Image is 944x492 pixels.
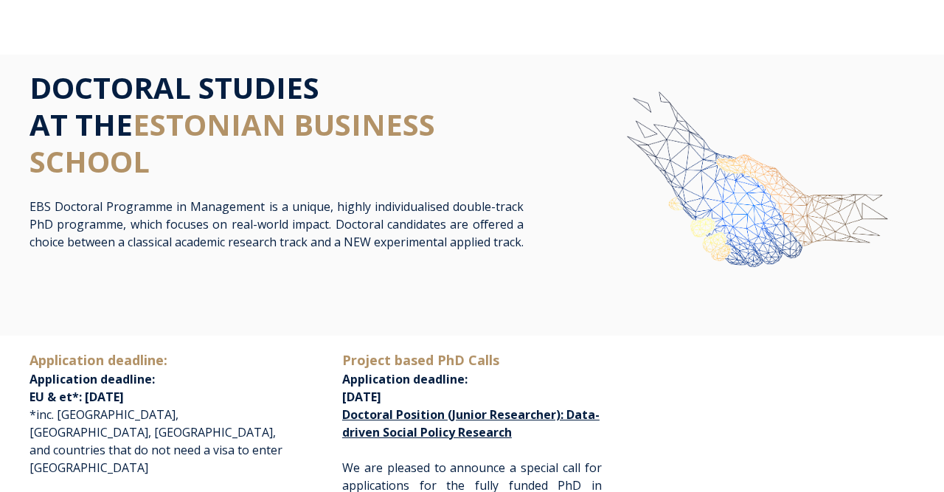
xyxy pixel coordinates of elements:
span: Project based PhD Calls [342,351,499,369]
a: Doctoral Position (Junior Researcher): Data-driven Social Policy Research [342,406,600,440]
p: *inc. [GEOGRAPHIC_DATA], [GEOGRAPHIC_DATA], [GEOGRAPHIC_DATA], and countries that do not need a v... [29,350,289,477]
img: img-ebs-hand [577,69,914,331]
span: Application deadline: [29,371,155,387]
p: EBS Doctoral Programme in Management is a unique, highly individualised double-track PhD programm... [29,198,524,251]
span: EU & et*: [DATE] [29,389,124,405]
span: [DATE] [342,389,381,405]
h1: DOCTORAL STUDIES AT THE [29,69,524,180]
span: Application deadline: [29,351,167,369]
span: ESTONIAN BUSINESS SCHOOL [29,104,435,181]
span: Application deadline: [342,353,499,387]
